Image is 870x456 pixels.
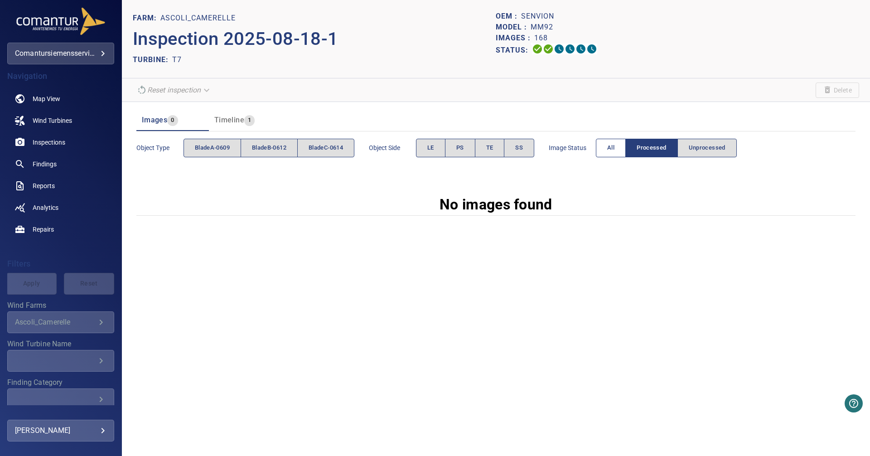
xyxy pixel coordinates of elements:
[7,259,114,268] h4: Filters
[7,131,114,153] a: inspections noActive
[15,7,106,35] img: comantursiemensserviceitaly-logo
[33,116,72,125] span: Wind Turbines
[496,44,532,57] p: Status:
[440,194,552,215] p: No images found
[369,143,416,152] span: Object Side
[7,197,114,218] a: analytics noActive
[33,203,58,212] span: Analytics
[416,139,445,157] button: LE
[586,44,597,54] svg: Classification 0%
[7,340,114,348] label: Wind Turbine Name
[7,218,114,240] a: repairs noActive
[136,143,184,152] span: Object type
[7,110,114,131] a: windturbines noActive
[172,54,182,65] p: T7
[133,82,215,98] div: Reset inspection
[15,423,106,438] div: [PERSON_NAME]
[167,115,178,126] span: 0
[607,143,614,153] span: All
[160,13,236,24] p: Ascoli_Camerelle
[7,302,114,309] label: Wind Farms
[133,13,160,24] p: FARM:
[565,44,575,54] svg: ML Processing 0%
[534,33,548,44] p: 168
[496,11,521,22] p: OEM :
[7,311,114,333] div: Wind Farms
[475,139,505,157] button: TE
[637,143,666,153] span: Processed
[596,139,626,157] button: All
[677,139,737,157] button: Unprocessed
[486,143,493,153] span: TE
[133,54,172,65] p: TURBINE:
[195,143,230,153] span: bladeA-0609
[504,139,534,157] button: SS
[531,22,553,33] p: MM92
[252,143,286,153] span: bladeB-0612
[142,116,167,124] span: Images
[133,25,496,53] p: Inspection 2025-08-18-1
[244,115,255,126] span: 1
[147,86,201,94] em: Reset inspection
[416,139,534,157] div: objectSide
[575,44,586,54] svg: Matching 0%
[33,94,60,103] span: Map View
[427,143,434,153] span: LE
[15,46,106,61] div: comantursiemensserviceitaly
[133,82,215,98] div: Unable to reset the inspection due to your user permissions
[456,143,464,153] span: PS
[7,388,114,410] div: Finding Category
[7,175,114,197] a: reports noActive
[7,88,114,110] a: map noActive
[33,160,57,169] span: Findings
[184,139,241,157] button: bladeA-0609
[15,318,96,326] div: Ascoli_Camerelle
[184,139,354,157] div: objectType
[515,143,523,153] span: SS
[7,350,114,372] div: Wind Turbine Name
[496,33,534,44] p: Images :
[33,181,55,190] span: Reports
[532,44,543,54] svg: Uploading 100%
[496,22,531,33] p: Model :
[549,143,596,152] span: Image Status
[33,138,65,147] span: Inspections
[816,82,859,98] span: Unable to delete the inspection due to your user permissions
[33,225,54,234] span: Repairs
[7,72,114,81] h4: Navigation
[7,153,114,175] a: findings noActive
[543,44,554,54] svg: Data Formatted 100%
[7,43,114,64] div: comantursiemensserviceitaly
[7,379,114,386] label: Finding Category
[445,139,475,157] button: PS
[689,143,725,153] span: Unprocessed
[521,11,554,22] p: Senvion
[554,44,565,54] svg: Selecting 0%
[309,143,343,153] span: bladeC-0614
[625,139,677,157] button: Processed
[241,139,298,157] button: bladeB-0612
[596,139,737,157] div: imageStatus
[297,139,354,157] button: bladeC-0614
[214,116,244,124] span: Timeline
